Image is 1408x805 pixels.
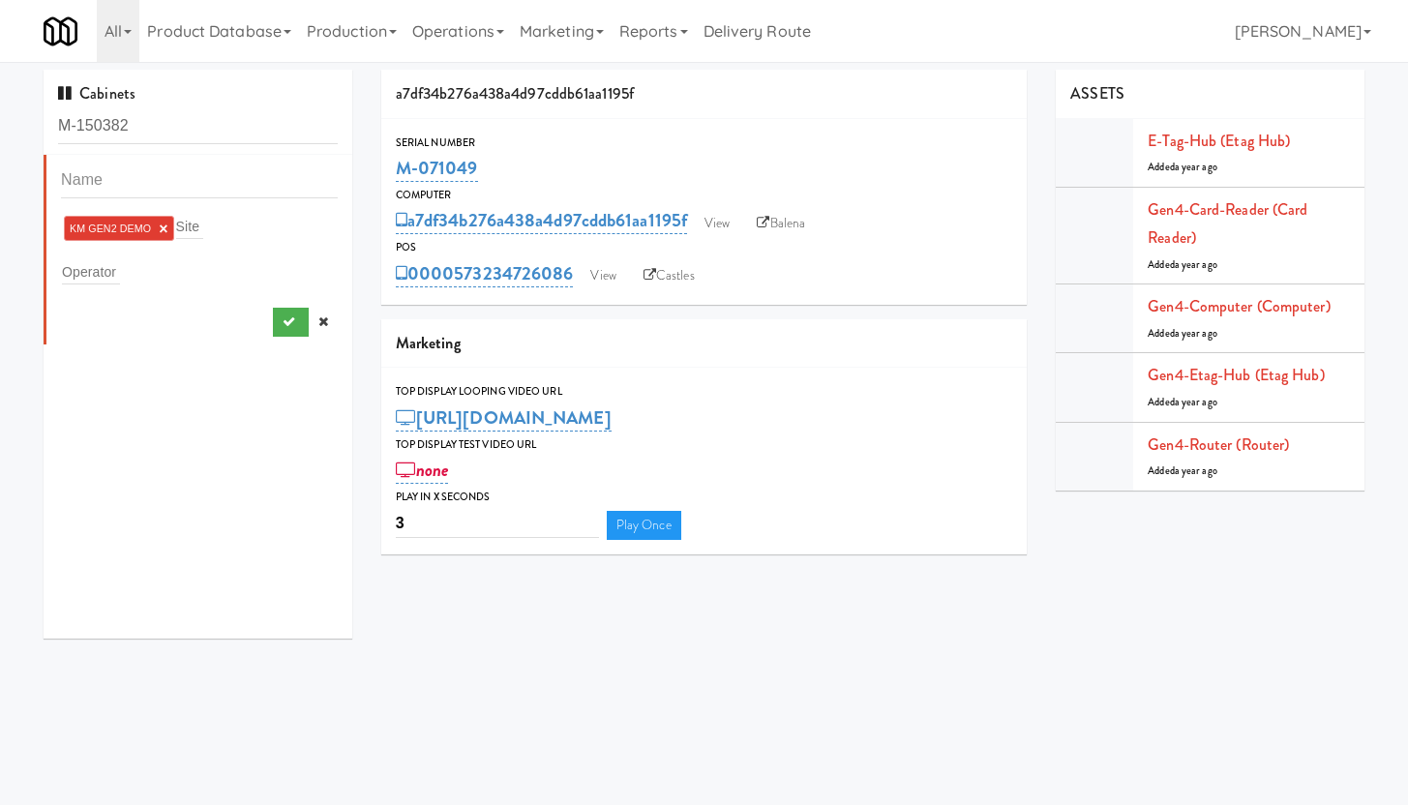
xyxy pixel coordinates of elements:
input: Search cabinets [58,108,338,144]
a: View [581,261,625,290]
li: KM GEN2 DEMO × [44,155,352,344]
span: ASSETS [1070,82,1124,104]
span: Added [1148,326,1217,341]
input: Operator [62,259,120,284]
input: Name [61,163,338,198]
a: none [396,457,449,484]
div: Play in X seconds [396,488,1013,507]
span: a year ago [1175,160,1217,174]
span: a year ago [1175,463,1217,478]
a: Gen4-card-reader (Card Reader) [1148,198,1307,250]
div: POS [396,238,1013,257]
span: Cabinets [58,82,135,104]
div: a7df34b276a438a4d97cddb61aa1195f [381,70,1028,119]
span: Added [1148,160,1217,174]
div: Computer [396,186,1013,205]
li: KM GEN2 DEMO × [64,216,174,241]
span: Marketing [396,332,461,354]
a: Balena [747,209,815,238]
a: M-071049 [396,155,478,182]
input: Site [176,214,203,239]
div: Top Display Test Video Url [396,435,1013,455]
a: Play Once [607,511,681,540]
span: a year ago [1175,326,1217,341]
a: [URL][DOMAIN_NAME] [396,404,612,432]
a: Gen4-router (Router) [1148,433,1289,456]
span: Added [1148,463,1217,478]
span: a year ago [1175,395,1217,409]
a: 0000573234726086 [396,260,574,287]
a: a7df34b276a438a4d97cddb61aa1195f [396,207,687,234]
a: × [159,221,167,237]
span: KM GEN2 DEMO [70,223,151,234]
div: Serial Number [396,134,1013,153]
a: Gen4-computer (Computer) [1148,295,1330,317]
img: Micromart [44,15,77,48]
a: Gen4-etag-hub (Etag Hub) [1148,364,1324,386]
div: Top Display Looping Video Url [396,382,1013,402]
span: a year ago [1175,257,1217,272]
div: KM GEN2 DEMO × [61,213,338,244]
span: Added [1148,257,1217,272]
a: View [695,209,739,238]
a: Castles [634,261,704,290]
a: E-tag-hub (Etag Hub) [1148,130,1290,152]
span: Added [1148,395,1217,409]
